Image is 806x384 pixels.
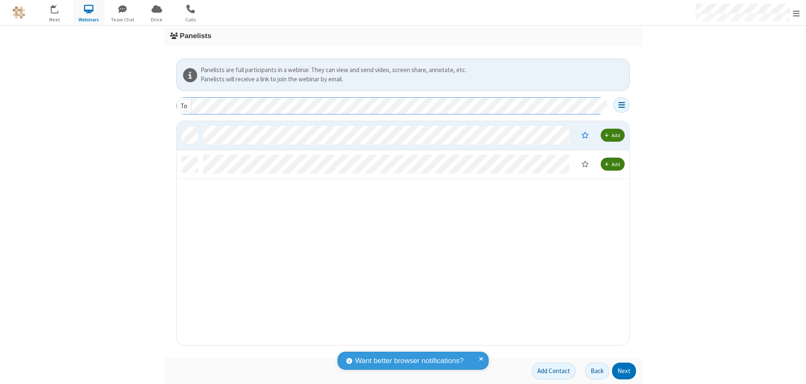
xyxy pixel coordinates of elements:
[785,362,800,378] iframe: Chat
[612,161,620,167] span: Add
[201,75,626,84] div: Panelists will receive a link to join the webinar by email.
[601,158,625,171] button: Add
[585,363,609,379] button: Back
[355,355,463,366] span: Want better browser notifications?
[39,16,71,23] span: Meet
[612,363,636,379] button: Next
[177,121,630,346] div: grid
[576,128,594,142] button: Moderator
[107,16,139,23] span: Team Chat
[55,5,63,11] div: 11
[613,97,630,113] button: Open menu
[177,98,191,114] div: To
[576,157,594,171] button: Moderator
[601,129,625,142] button: Add
[73,16,105,23] span: Webinars
[201,65,626,75] div: Panelists are full participants in a webinar. They can view and send video, screen share, annotat...
[612,132,620,138] span: Add
[170,32,636,40] h3: Panelists
[532,363,576,379] button: Add Contact
[13,6,25,19] img: QA Selenium DO NOT DELETE OR CHANGE
[141,16,173,23] span: Drive
[537,367,570,375] span: Add Contact
[175,16,207,23] span: Calls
